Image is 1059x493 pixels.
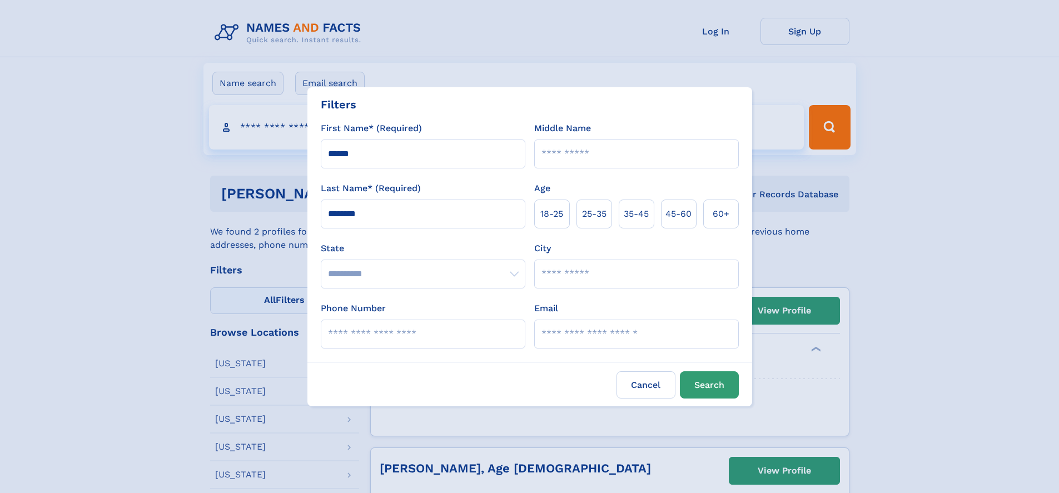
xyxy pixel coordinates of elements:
span: 25‑35 [582,207,606,221]
button: Search [680,371,739,399]
label: City [534,242,551,255]
span: 35‑45 [624,207,649,221]
div: Filters [321,96,356,113]
label: Cancel [616,371,675,399]
span: 45‑60 [665,207,692,221]
label: Phone Number [321,302,386,315]
span: 60+ [713,207,729,221]
span: 18‑25 [540,207,563,221]
label: Last Name* (Required) [321,182,421,195]
label: Age [534,182,550,195]
label: Middle Name [534,122,591,135]
label: First Name* (Required) [321,122,422,135]
label: State [321,242,525,255]
label: Email [534,302,558,315]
